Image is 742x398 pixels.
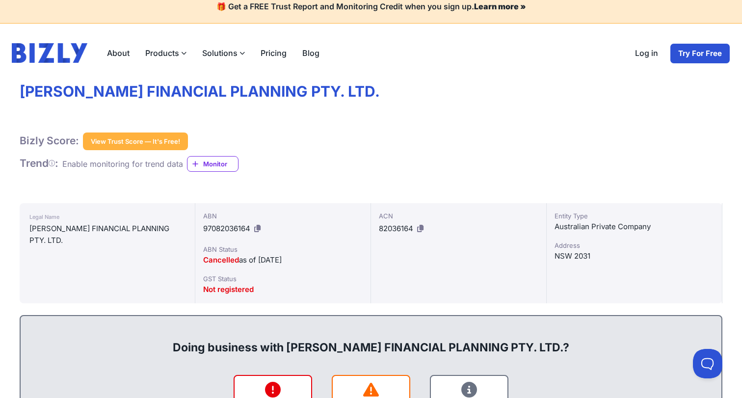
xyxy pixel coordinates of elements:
div: GST Status [203,274,363,284]
div: as of [DATE] [203,254,363,266]
a: Learn more » [474,1,526,11]
span: Monitor [203,159,238,169]
span: Not registered [203,285,254,294]
div: Entity Type [555,211,714,221]
button: View Trust Score — It's Free! [83,133,188,150]
label: Solutions [194,43,253,63]
div: Address [555,240,714,250]
div: Enable monitoring for trend data [62,158,183,170]
img: bizly_logo.svg [12,43,87,63]
a: About [99,43,137,63]
span: Cancelled [203,255,239,265]
span: Trend : [20,157,58,169]
h1: Bizly Score: [20,134,79,147]
div: Doing business with [PERSON_NAME] FINANCIAL PLANNING PTY. LTD.? [30,324,712,355]
span: 82036164 [379,224,413,233]
iframe: Toggle Customer Support [693,349,722,378]
a: Try For Free [670,43,730,64]
div: Australian Private Company [555,221,714,233]
div: [PERSON_NAME] FINANCIAL PLANNING PTY. LTD. [29,223,185,246]
div: ABN [203,211,363,221]
h1: [PERSON_NAME] FINANCIAL PLANNING PTY. LTD. [20,82,722,101]
span: 97082036164 [203,224,250,233]
a: Log in [627,43,666,64]
a: Pricing [253,43,294,63]
div: ABN Status [203,244,363,254]
h4: 🎁 Get a FREE Trust Report and Monitoring Credit when you sign up. [12,1,730,11]
div: ACN [379,211,538,221]
label: Products [137,43,194,63]
a: Monitor [187,156,238,172]
a: Blog [294,43,327,63]
div: NSW 2031 [555,250,714,262]
div: Legal Name [29,211,185,223]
